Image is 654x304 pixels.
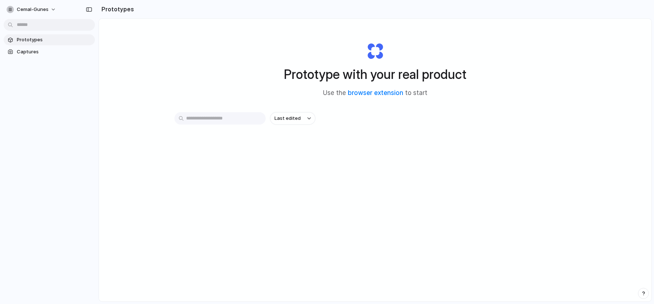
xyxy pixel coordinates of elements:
[4,4,60,15] button: cemal-gunes
[284,65,466,84] h1: Prototype with your real product
[348,89,403,96] a: browser extension
[17,6,49,13] span: cemal-gunes
[270,112,315,125] button: Last edited
[99,5,134,14] h2: Prototypes
[323,88,427,98] span: Use the to start
[274,115,301,122] span: Last edited
[4,34,95,45] a: Prototypes
[17,48,92,56] span: Captures
[4,46,95,57] a: Captures
[17,36,92,43] span: Prototypes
